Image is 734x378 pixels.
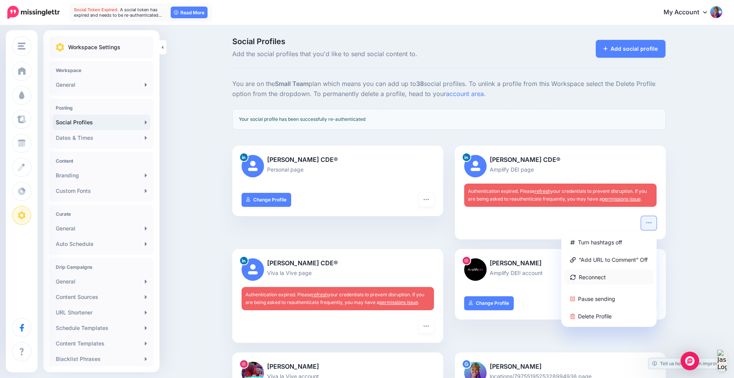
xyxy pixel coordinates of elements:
h4: Curate [56,211,147,217]
p: Amplify DEI! account [464,268,657,277]
h4: Posting [56,105,147,111]
p: Viva la Vive page [242,268,434,277]
a: Reconnect [564,270,653,285]
b: 38 [416,80,424,88]
p: [PERSON_NAME] [242,362,434,372]
p: You are on the plan which means you can add up to social profiles. To unlink a profile from this ... [232,79,666,99]
span: Social Profiles [232,38,518,45]
a: Custom Fonts [53,183,150,199]
a: Delete Profile [564,309,653,324]
a: Blacklist Phrases [53,351,150,367]
a: Turn hashtags off [564,235,653,250]
img: user_default_image.png [464,155,487,177]
a: Auto Schedule [53,236,150,252]
div: Your social profile has been successfully re-authenticated [232,109,666,130]
span: Authentication expired. Please your credentials to prevent disruption. If you are being asked to ... [245,292,424,305]
a: permissions issue [602,196,641,202]
p: [PERSON_NAME] CDE® [464,155,657,165]
a: Dates & Times [53,130,150,146]
p: [PERSON_NAME] CDE® [242,155,434,165]
span: Add the social profiles that you'd like to send social content to. [232,49,518,59]
a: permissions issue [379,299,418,305]
a: URL Shortener [53,305,150,320]
a: Read More [171,7,208,18]
a: General [53,77,150,93]
a: Change Profile [464,296,514,310]
p: [PERSON_NAME] [464,362,657,372]
a: General [53,221,150,236]
p: Workspace Settings [68,43,120,52]
span: Authentication expired. Please your credentials to prevent disruption. If you are being asked to ... [468,188,647,202]
a: refresh [535,188,550,194]
a: Content Sources [53,289,150,305]
p: Personal page [242,165,434,174]
a: Add social profile [596,40,666,58]
h4: Workspace [56,67,147,73]
h4: Content [56,158,147,164]
a: Content Templates [53,336,150,351]
a: Pause sending [564,291,653,306]
img: 116237471_306934033995308_8520726706702564787_n-bsa111268.jpg [464,258,487,281]
img: user_default_image.png [242,155,264,177]
a: General [53,274,150,289]
a: My Account [656,3,722,22]
span: Social Token Expired. [74,7,119,12]
a: Branding [53,168,150,183]
a: Social Profiles [53,115,150,130]
img: Missinglettr [7,6,60,19]
a: refresh [312,292,328,297]
a: Schedule Templates [53,320,150,336]
p: [PERSON_NAME] CDE® [242,258,434,268]
a: “Add URL to Comment” Off [564,252,653,267]
img: settings.png [56,43,64,52]
a: Change Profile [242,193,292,207]
img: menu.png [18,43,26,50]
p: [PERSON_NAME] [464,258,657,268]
span: A social token has expired and needs to be re-authenticated… [74,7,162,18]
a: Tell us how we can improve [648,358,725,369]
a: account area [446,90,484,98]
h4: Drip Campaigns [56,264,147,270]
p: Amplify DEI page [464,165,657,174]
div: Open Intercom Messenger [681,352,699,370]
b: Small Team [275,80,309,88]
img: user_default_image.png [242,258,264,281]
